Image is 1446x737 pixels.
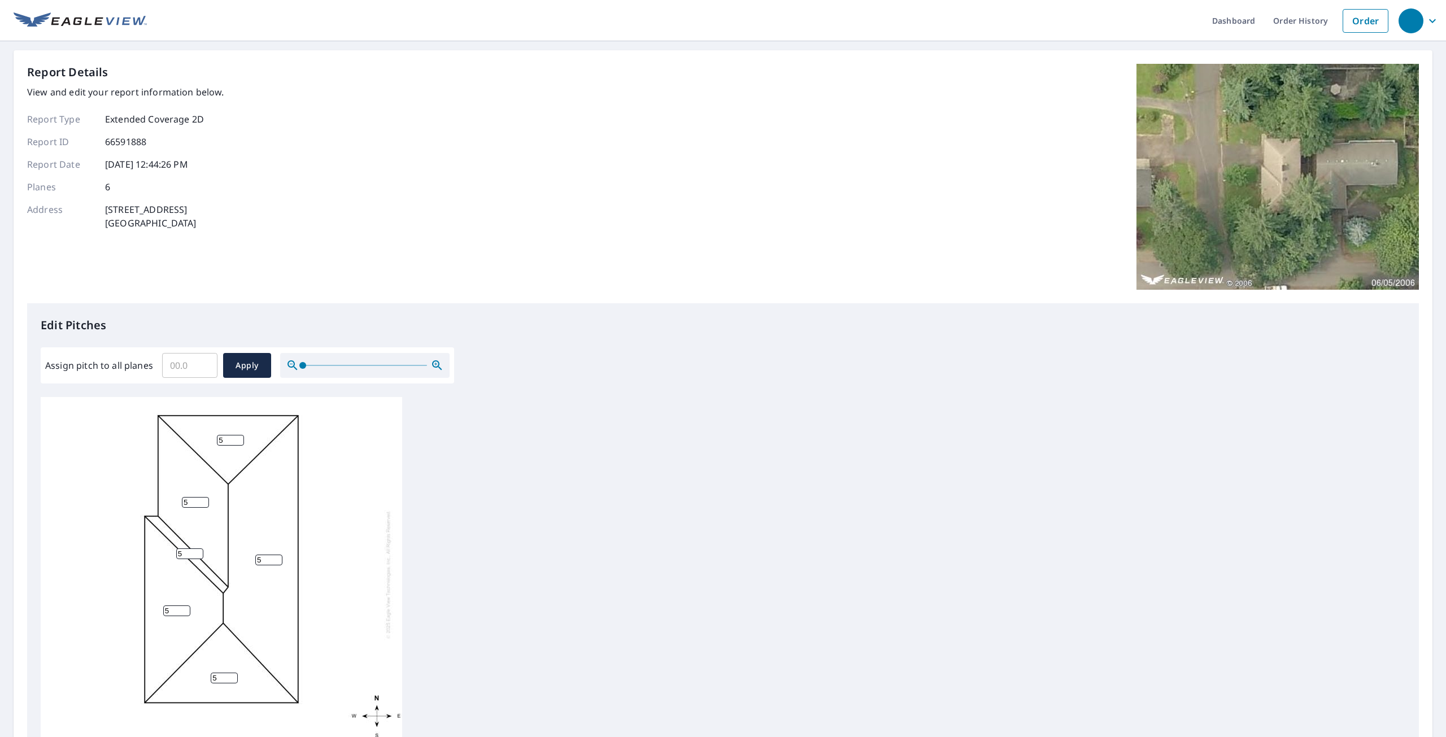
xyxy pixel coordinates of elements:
[27,64,108,81] p: Report Details
[1136,64,1419,290] img: Top image
[162,350,217,381] input: 00.0
[27,203,95,230] p: Address
[27,135,95,149] p: Report ID
[105,135,146,149] p: 66591888
[14,12,147,29] img: EV Logo
[105,112,204,126] p: Extended Coverage 2D
[27,112,95,126] p: Report Type
[105,180,110,194] p: 6
[27,180,95,194] p: Planes
[1343,9,1388,33] a: Order
[45,359,153,372] label: Assign pitch to all planes
[41,317,1405,334] p: Edit Pitches
[27,85,224,99] p: View and edit your report information below.
[223,353,271,378] button: Apply
[105,158,188,171] p: [DATE] 12:44:26 PM
[27,158,95,171] p: Report Date
[232,359,262,373] span: Apply
[105,203,197,230] p: [STREET_ADDRESS] [GEOGRAPHIC_DATA]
